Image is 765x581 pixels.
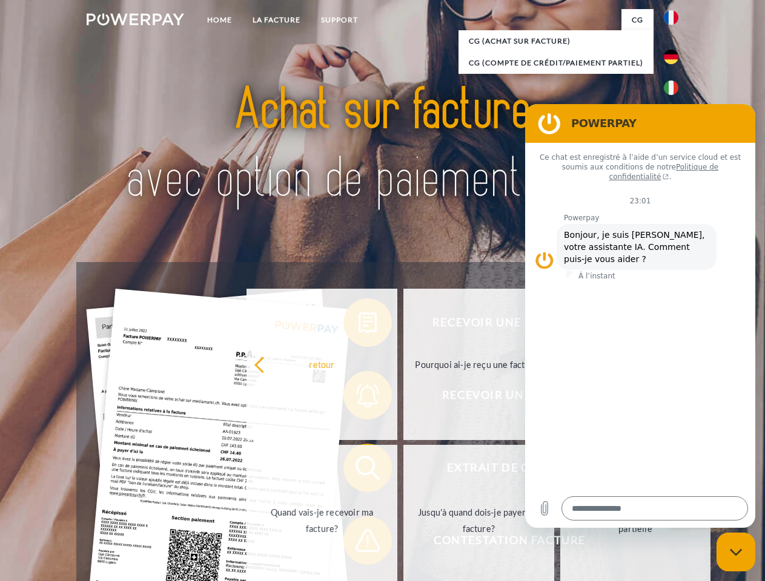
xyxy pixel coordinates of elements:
[664,50,678,64] img: de
[621,9,654,31] a: CG
[411,356,547,372] div: Pourquoi ai-je reçu une facture?
[254,356,390,372] div: retour
[664,10,678,25] img: fr
[664,80,678,95] img: it
[717,533,755,571] iframe: Bouton de lancement de la fenêtre de messagerie, conversation en cours
[311,9,368,31] a: Support
[525,104,755,528] iframe: Fenêtre de messagerie
[459,52,654,74] a: CG (Compte de crédit/paiement partiel)
[242,9,311,31] a: LA FACTURE
[411,504,547,537] div: Jusqu'à quand dois-je payer ma facture?
[116,58,649,232] img: title-powerpay_fr.svg
[87,13,184,25] img: logo-powerpay-white.svg
[254,504,390,537] div: Quand vais-je recevoir ma facture?
[197,9,242,31] a: Home
[459,30,654,52] a: CG (achat sur facture)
